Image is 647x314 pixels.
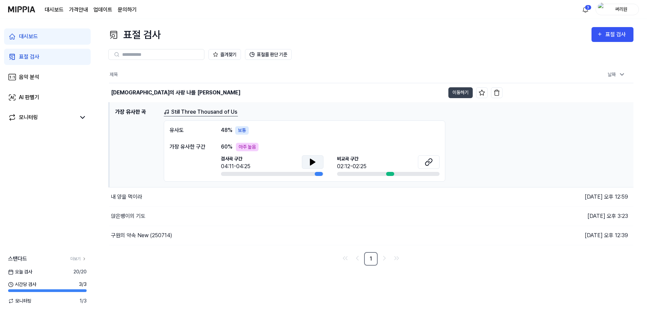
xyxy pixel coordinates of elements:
a: 1 [364,252,378,266]
div: 02:12-02:25 [337,162,366,171]
div: AI 판별기 [19,93,39,102]
td: [DATE] 오후 3:23 [503,206,634,226]
a: 대시보드 [4,28,91,45]
div: 가장 유사한 구간 [170,143,207,151]
td: [DATE] 오전 7:49 [503,83,634,102]
a: Go to previous page [352,253,363,264]
img: 알림 [581,5,589,14]
div: 모니터링 [19,113,38,121]
span: 비교곡 구간 [337,155,366,162]
a: AI 판별기 [4,89,91,106]
button: 가격안내 [69,6,88,14]
th: 제목 [109,67,503,83]
a: Go to first page [340,253,351,264]
div: 표절 검사 [108,27,161,42]
img: profile [598,3,606,16]
button: 표절률 판단 기준 [245,49,292,60]
div: 보통 [235,126,249,135]
span: 모니터링 [8,297,31,305]
a: 음악 분석 [4,69,91,85]
div: 음악 분석 [19,73,39,81]
div: 아주 높음 [236,143,259,151]
button: 즐겨찾기 [208,49,241,60]
img: delete [493,89,500,96]
button: 이동하기 [448,87,473,98]
a: 업데이트 [93,6,112,14]
a: 문의하기 [118,6,137,14]
td: [DATE] 오후 12:59 [503,187,634,206]
div: 구원의 약속 New (250714) [111,231,172,240]
a: 더보기 [70,256,87,262]
a: Still Three Thousand of Us [164,108,238,116]
div: 써리원 [608,5,634,13]
div: 표절 검사 [19,53,39,61]
div: 3 [585,5,592,10]
a: Go to next page [379,253,390,264]
span: 3 / 3 [79,281,87,288]
span: 오늘 검사 [8,268,32,275]
span: 20 / 20 [73,268,87,275]
a: 대시보드 [45,6,64,14]
a: 모니터링 [8,113,76,121]
span: 1 / 3 [80,297,87,305]
button: profile써리원 [596,4,639,15]
div: [DEMOGRAPHIC_DATA]의 사랑 나를 [PERSON_NAME] [111,89,240,97]
span: 48 % [221,126,232,134]
span: 검사곡 구간 [221,155,250,162]
span: 60 % [221,143,232,151]
button: 알림3 [580,4,591,15]
span: 스탠다드 [8,255,27,263]
span: 시간당 검사 [8,281,36,288]
td: [DATE] 오후 12:39 [503,226,634,245]
div: 내 양을 먹이라 [111,193,142,201]
a: Go to last page [391,253,402,264]
a: 표절 검사 [4,49,91,65]
button: 표절 검사 [592,27,633,42]
div: 유사도 [170,126,207,135]
div: 대시보드 [19,32,38,41]
div: 04:11-04:25 [221,162,250,171]
nav: pagination [108,252,633,266]
div: 표절 검사 [605,30,628,39]
div: 앉은뱅이의 기도 [111,212,146,220]
h1: 가장 유사한 곡 [115,108,158,182]
div: 날짜 [605,69,628,80]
